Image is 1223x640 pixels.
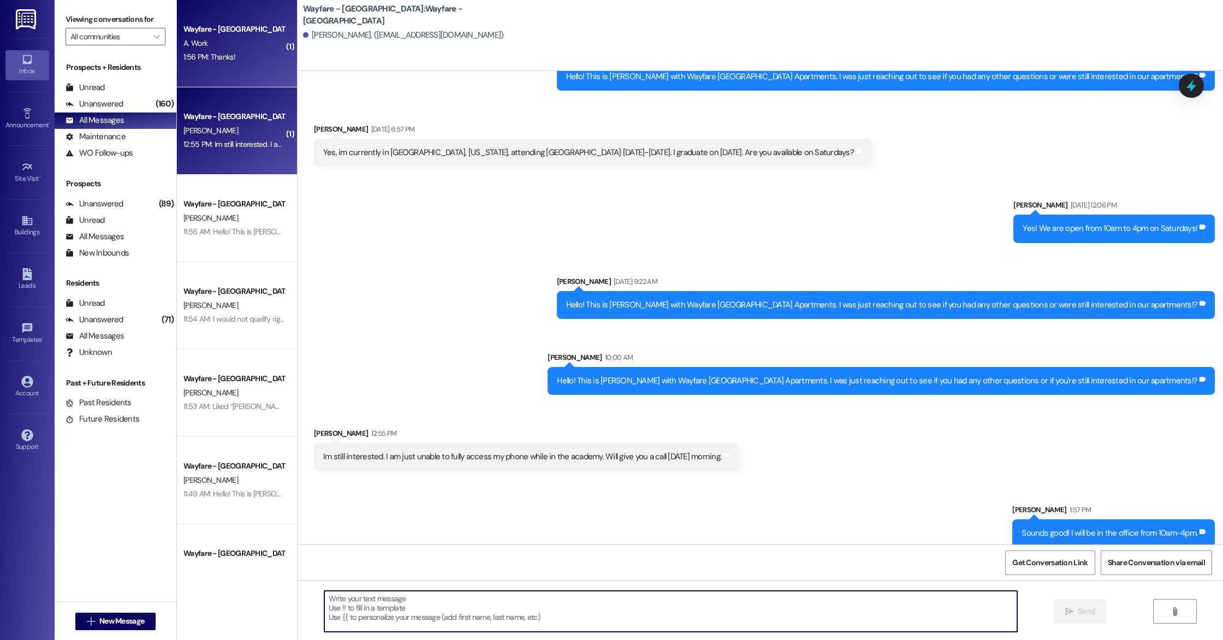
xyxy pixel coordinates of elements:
div: 11:54 AM: I would not qualify right now I just filed bankruptcy [183,314,372,324]
div: Wayfare - [GEOGRAPHIC_DATA] [183,373,284,384]
span: • [39,173,41,181]
label: Viewing conversations for [66,11,165,28]
button: Get Conversation Link [1005,550,1095,575]
div: Wayfare - [GEOGRAPHIC_DATA] [183,548,284,559]
span: V. Tiema [183,562,210,572]
span: [PERSON_NAME] [183,213,238,223]
div: 11:53 AM: Liked “[PERSON_NAME] (Wayfare - [GEOGRAPHIC_DATA]): Perfect!…” [183,401,432,411]
span: [PERSON_NAME] [183,126,238,135]
i:  [87,617,95,626]
div: [PERSON_NAME] [314,123,871,139]
button: Send [1054,599,1107,624]
a: Leads [5,265,49,294]
div: (89) [156,195,176,212]
div: (71) [159,311,176,328]
div: Unread [66,298,105,309]
div: [PERSON_NAME]. ([EMAIL_ADDRESS][DOMAIN_NAME]) [303,29,504,41]
b: Wayfare - [GEOGRAPHIC_DATA]: Wayfare - [GEOGRAPHIC_DATA] [303,3,521,27]
div: Sounds good! I will be in the office from 10am-4pm. [1022,528,1197,539]
div: Wayfare - [GEOGRAPHIC_DATA] [183,23,284,35]
i:  [153,32,159,41]
a: Site Visit • [5,158,49,187]
a: Support [5,426,49,455]
div: Prospects [55,178,176,189]
div: [PERSON_NAME] [557,276,1215,291]
div: All Messages [66,115,124,126]
div: Yes! We are open from 10am to 4pm on Saturdays! [1023,223,1197,234]
span: Get Conversation Link [1012,557,1088,568]
div: Unread [66,82,105,93]
span: [PERSON_NAME] [183,300,238,310]
div: Wayfare - [GEOGRAPHIC_DATA] [183,460,284,472]
span: A. Work [183,38,207,48]
div: 1:56 PM: Thanks! [183,52,235,62]
div: Residents [55,277,176,289]
div: Unanswered [66,98,123,110]
div: Hello! This is [PERSON_NAME] with Wayfare [GEOGRAPHIC_DATA] Apartments. I was just reaching out t... [557,375,1197,387]
span: • [49,120,50,127]
div: Unknown [66,347,112,358]
div: All Messages [66,330,124,342]
div: WO Follow-ups [66,147,133,159]
div: 1:57 PM [1067,504,1091,515]
div: Unanswered [66,198,123,210]
a: Templates • [5,319,49,348]
div: [DATE] 12:06 PM [1068,199,1117,211]
div: 11:56 AM: Hello! This is [PERSON_NAME] with Wayfare [GEOGRAPHIC_DATA] Apartments. I was just reac... [183,227,789,236]
div: Prospects + Residents [55,62,176,73]
div: Maintenance [66,131,126,143]
img: ResiDesk Logo [16,9,38,29]
div: [PERSON_NAME] [1013,199,1215,215]
span: [PERSON_NAME] [183,475,238,485]
div: Wayfare - [GEOGRAPHIC_DATA] [183,111,284,122]
a: Account [5,372,49,402]
div: 12:55 PM [369,428,397,439]
span: [PERSON_NAME] [183,388,238,398]
div: [PERSON_NAME] [314,428,739,443]
div: [PERSON_NAME] [1012,504,1215,519]
div: Im still interested. I am just unable to fully access my phone while in the academy. Will give yo... [323,451,721,463]
div: Unread [66,215,105,226]
div: Past Residents [66,397,132,408]
div: (160) [153,96,176,112]
button: Share Conversation via email [1101,550,1212,575]
button: New Message [75,613,156,630]
div: 12:55 PM: Im still interested. I am just unable to fully access my phone while in the academy. Wi... [183,139,581,149]
span: • [42,334,44,342]
div: Past + Future Residents [55,377,176,389]
div: Hello! This is [PERSON_NAME] with Wayfare [GEOGRAPHIC_DATA] Apartments. I was just reaching out t... [566,71,1198,82]
div: New Inbounds [66,247,129,259]
input: All communities [70,28,148,45]
div: All Messages [66,231,124,242]
div: [DATE] 6:57 PM [369,123,415,135]
div: Yes, im currently in [GEOGRAPHIC_DATA], [US_STATE], attending [GEOGRAPHIC_DATA] [DATE]-[DATE]. I ... [323,147,854,158]
div: [PERSON_NAME] [548,352,1215,367]
div: Unanswered [66,314,123,325]
div: Hello! This is [PERSON_NAME] with Wayfare [GEOGRAPHIC_DATA] Apartments. I was just reaching out t... [566,299,1198,311]
a: Buildings [5,211,49,241]
i:  [1171,607,1179,616]
div: Wayfare - [GEOGRAPHIC_DATA] [183,198,284,210]
span: Share Conversation via email [1108,557,1205,568]
div: [DATE] 9:22 AM [611,276,657,287]
div: 10:00 AM [602,352,633,363]
div: Wayfare - [GEOGRAPHIC_DATA] [183,286,284,297]
a: Inbox [5,50,49,80]
div: 11:49 AM: Hello! This is [PERSON_NAME] with Wayfare [GEOGRAPHIC_DATA] Apartments. Please don't he... [183,489,796,499]
span: Send [1078,606,1095,617]
span: New Message [99,615,144,627]
div: Future Residents [66,413,139,425]
i:  [1065,607,1073,616]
